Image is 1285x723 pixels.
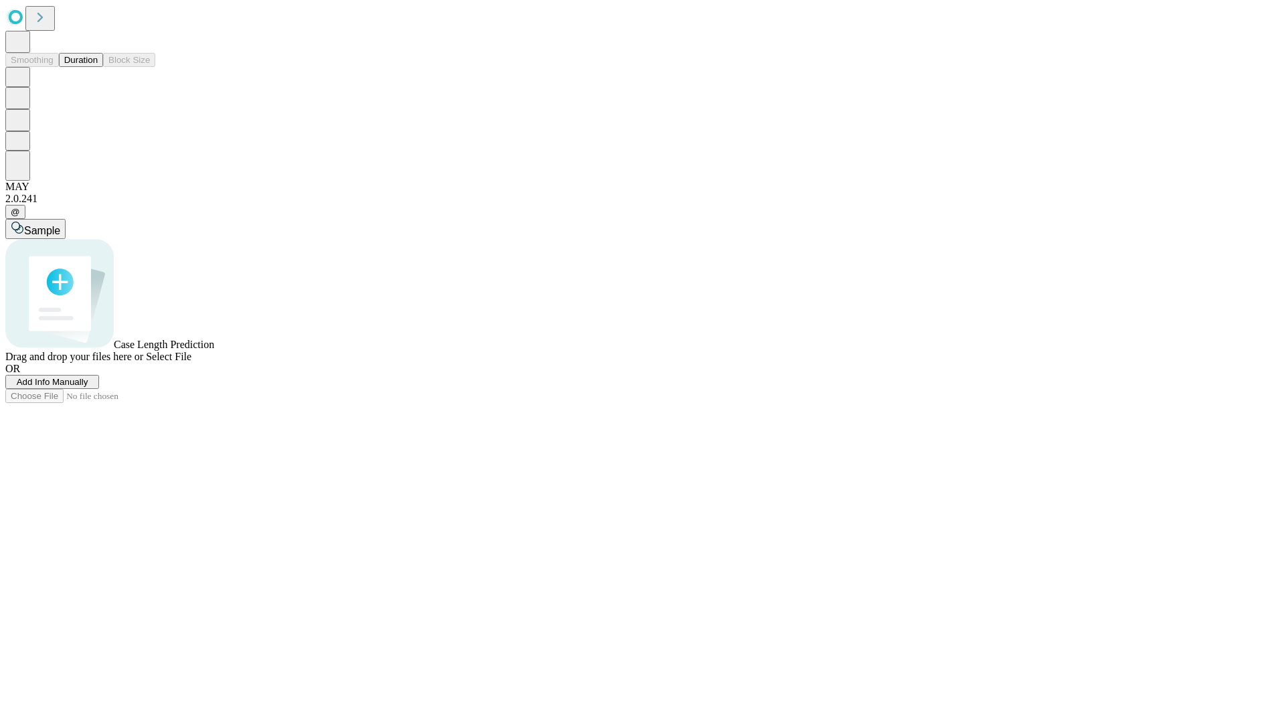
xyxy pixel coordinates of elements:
[5,193,1280,205] div: 2.0.241
[5,205,25,219] button: @
[5,351,143,362] span: Drag and drop your files here or
[5,53,59,67] button: Smoothing
[59,53,103,67] button: Duration
[5,181,1280,193] div: MAY
[17,377,88,387] span: Add Info Manually
[24,225,60,236] span: Sample
[103,53,155,67] button: Block Size
[5,375,99,389] button: Add Info Manually
[5,363,20,374] span: OR
[5,219,66,239] button: Sample
[114,339,214,350] span: Case Length Prediction
[11,207,20,217] span: @
[146,351,191,362] span: Select File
